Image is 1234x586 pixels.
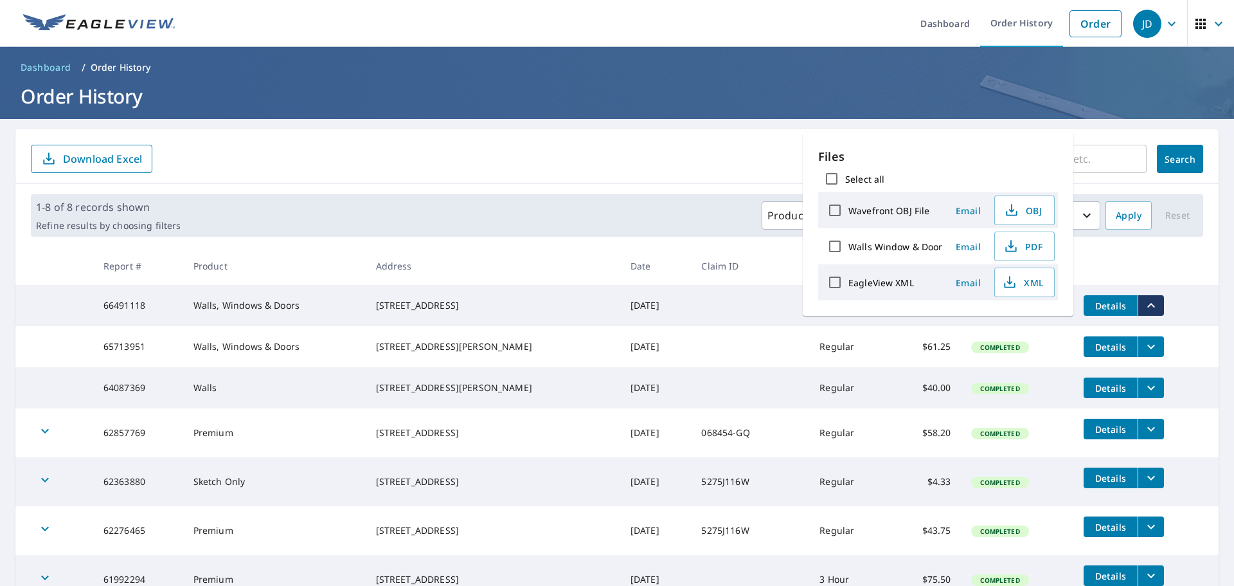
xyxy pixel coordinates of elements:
[93,408,183,457] td: 62857769
[93,247,183,285] th: Report #
[1003,239,1044,254] span: PDF
[620,457,692,506] td: [DATE]
[1091,341,1130,353] span: Details
[63,152,142,166] p: Download Excel
[36,199,181,215] p: 1-8 of 8 records shown
[1084,517,1138,537] button: detailsBtn-62276465
[972,527,1027,536] span: Completed
[948,273,989,293] button: Email
[1157,145,1203,173] button: Search
[21,61,71,74] span: Dashboard
[1138,419,1164,439] button: filesDropdownBtn-62857769
[1133,10,1161,38] div: JD
[1091,382,1130,394] span: Details
[1084,295,1138,316] button: detailsBtn-66491118
[376,475,610,488] div: [STREET_ADDRESS]
[376,299,610,312] div: [STREET_ADDRESS]
[15,83,1219,109] h1: Order History
[1084,419,1138,439] button: detailsBtn-62857769
[620,408,692,457] td: [DATE]
[183,408,366,457] td: Premium
[972,429,1027,438] span: Completed
[183,285,366,326] td: Walls, Windows & Doors
[183,506,366,555] td: Premium
[1091,570,1130,582] span: Details
[620,285,692,326] td: [DATE]
[818,148,1058,165] p: Files
[1167,153,1193,165] span: Search
[93,326,183,367] td: 65713951
[183,326,366,367] td: Walls, Windows & Doors
[183,457,366,506] td: Sketch Only
[376,426,610,439] div: [STREET_ADDRESS]
[953,241,984,253] span: Email
[620,326,692,367] td: [DATE]
[848,241,943,253] label: Walls Window & Door
[809,457,890,506] td: Regular
[366,247,620,285] th: Address
[972,343,1027,352] span: Completed
[1138,565,1164,586] button: filesDropdownBtn-61992294
[1138,468,1164,488] button: filesDropdownBtn-62363880
[1138,378,1164,398] button: filesDropdownBtn-64087369
[1091,521,1130,533] span: Details
[183,367,366,408] td: Walls
[1084,378,1138,398] button: detailsBtn-64087369
[809,408,890,457] td: Regular
[1138,295,1164,316] button: filesDropdownBtn-66491118
[82,60,85,75] li: /
[953,277,984,289] span: Email
[376,573,610,586] div: [STREET_ADDRESS]
[890,326,961,367] td: $61.25
[93,367,183,408] td: 64087369
[1138,517,1164,537] button: filesDropdownBtn-62276465
[1069,10,1122,37] a: Order
[972,384,1027,393] span: Completed
[1084,565,1138,586] button: detailsBtn-61992294
[15,57,1219,78] nav: breadcrumb
[1091,423,1130,435] span: Details
[23,14,175,33] img: EV Logo
[809,326,890,367] td: Regular
[1116,208,1141,224] span: Apply
[93,506,183,555] td: 62276465
[15,57,76,78] a: Dashboard
[691,506,809,555] td: 5275J116W
[691,457,809,506] td: 5275J116W
[691,408,809,457] td: 068454-GQ
[848,277,914,289] label: EagleView XML
[972,576,1027,585] span: Completed
[36,220,181,232] p: Refine results by choosing filters
[620,367,692,408] td: [DATE]
[93,285,183,326] td: 66491118
[93,457,183,506] td: 62363880
[994,232,1055,261] button: PDF
[691,247,809,285] th: Claim ID
[1084,468,1138,488] button: detailsBtn-62363880
[1105,201,1152,230] button: Apply
[848,205,929,217] label: Wavefront OBJ File
[953,205,984,217] span: Email
[890,457,961,506] td: $4.33
[972,478,1027,487] span: Completed
[809,367,890,408] td: Regular
[890,408,961,457] td: $58.20
[183,247,366,285] th: Product
[1091,472,1130,484] span: Details
[376,524,610,537] div: [STREET_ADDRESS]
[376,340,610,353] div: [STREET_ADDRESS][PERSON_NAME]
[1003,203,1044,218] span: OBJ
[620,247,692,285] th: Date
[994,268,1055,297] button: XML
[845,173,884,185] label: Select all
[620,506,692,555] td: [DATE]
[1138,336,1164,357] button: filesDropdownBtn-65713951
[809,506,890,555] td: Regular
[31,145,152,173] button: Download Excel
[994,196,1055,225] button: OBJ
[767,208,812,223] p: Products
[948,237,989,257] button: Email
[1003,275,1044,290] span: XML
[890,506,961,555] td: $43.75
[762,201,836,230] button: Products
